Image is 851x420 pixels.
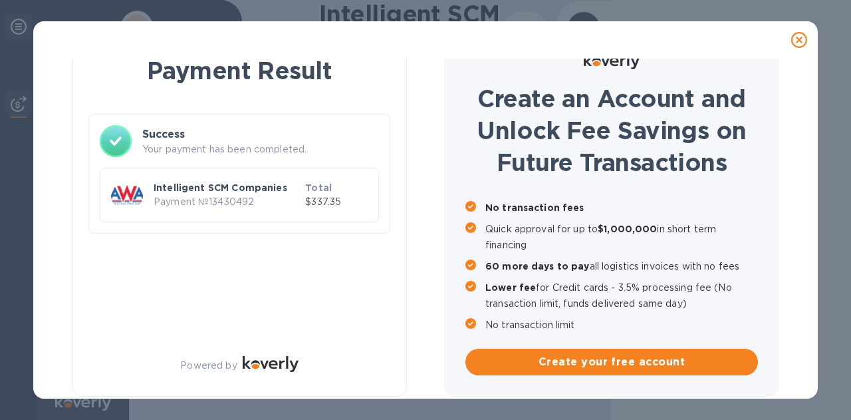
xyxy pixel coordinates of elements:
h3: Success [142,126,379,142]
p: $337.35 [305,195,368,209]
img: Logo [243,356,299,372]
span: Create your free account [476,354,747,370]
p: all logistics invoices with no fees [485,258,758,274]
img: Logo [584,53,640,69]
b: Total [305,182,332,193]
h1: Payment Result [94,54,385,87]
b: 60 more days to pay [485,261,590,272]
p: Intelligent SCM Companies [154,181,300,194]
b: No transaction fees [485,202,584,213]
button: Create your free account [465,349,758,375]
b: $1,000,000 [598,224,657,234]
h1: Create an Account and Unlock Fee Savings on Future Transactions [465,83,758,178]
b: Lower fee [485,282,536,293]
p: for Credit cards - 3.5% processing fee (No transaction limit, funds delivered same day) [485,280,758,312]
p: Your payment has been completed. [142,142,379,156]
p: Powered by [180,359,237,373]
p: No transaction limit [485,317,758,333]
p: Quick approval for up to in short term financing [485,221,758,253]
p: Payment № 13430492 [154,195,300,209]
